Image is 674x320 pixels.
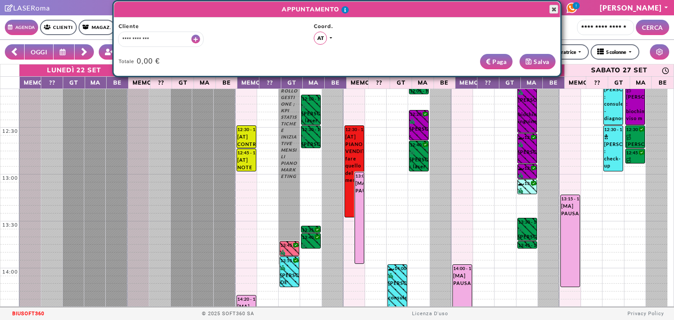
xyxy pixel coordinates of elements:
[280,250,287,255] i: PAGATO
[0,221,20,229] div: 13:30
[518,227,525,231] i: PAGATO
[549,5,558,14] button: Close
[0,174,20,182] div: 13:00
[191,35,200,43] button: Crea nuovo contatto rapido
[567,78,584,87] span: Memo
[520,54,556,69] button: Salva
[237,156,255,171] div: [AT] NOTE Scaricare le fatture estere di meta e indeed e inviarle a trincia
[371,78,388,87] span: ??
[518,188,525,193] i: PAGATO
[0,128,20,135] div: 12:30
[412,311,448,316] a: Licenza D'uso
[600,4,669,12] a: [PERSON_NAME]
[109,78,126,87] span: BE
[388,272,406,317] div: [PERSON_NAME] : consulenza - diagnosi
[502,78,519,87] span: GT
[410,111,428,117] div: 12:20 - 12:40
[518,134,536,141] div: 12:35 - 12:55
[345,126,363,133] div: 12:30 - 13:30
[65,78,82,87] span: GT
[410,149,428,171] div: [PERSON_NAME] : laser viso completo -w
[604,126,622,133] div: 12:30 - 13:00
[240,78,257,87] span: Memo
[410,88,453,93] div: 12:05 - 12:10
[131,78,148,87] span: Memo
[626,157,632,164] img: PERCORSO
[561,196,579,202] div: 13:15 - 14:15
[410,142,428,148] div: 12:40 - 13:00
[388,265,406,272] div: 14:00 - 14:35
[22,78,39,87] span: Memo
[302,126,320,133] div: 12:30 - 12:45
[626,156,644,163] div: [PERSON_NAME][DEMOGRAPHIC_DATA] : int. coscia
[305,78,322,87] span: MA
[174,78,191,87] span: GT
[302,241,320,248] div: [PERSON_NAME] DE SOCIO : laser ascelle
[47,65,101,75] div: lunedì 22 set
[79,20,115,35] a: Magaz.
[561,203,579,217] div: [MA] PAUSA
[627,311,664,316] a: Privacy Policy
[518,141,536,163] div: [PERSON_NAME] : biochimica braccia w
[518,89,536,128] div: [PERSON_NAME] : biochimica inguine
[118,22,204,30] span: Cliente
[518,180,536,187] div: 13:05 - 13:15
[87,78,104,87] span: MA
[604,133,622,171] div: [PERSON_NAME] : check-up completo
[237,126,255,133] div: 12:30 - 12:45
[588,78,606,87] span: ??
[314,32,333,45] button: ATAlice Turchetta
[237,303,255,317] div: [MA] PAUSA
[302,103,320,124] div: [PERSON_NAME] : laser mezze gambe inferiori
[314,22,333,30] span: Coord.
[388,273,395,278] i: PAGATO
[453,272,471,287] div: [MA] PAUSA
[218,78,235,87] span: BE
[120,5,510,14] span: APPUNTAMENTO
[654,78,671,87] span: BE
[262,78,279,87] span: ??
[518,187,536,194] div: [PERSON_NAME] : waxb sopracciglia
[414,78,431,87] span: MA
[626,86,644,124] div: [PERSON_NAME] : biochimica viso m
[518,219,536,225] div: 13:30 - 13:45
[280,265,287,270] i: PAGATO
[302,242,308,247] i: PAGATO
[518,142,525,147] i: PAGATO
[317,34,324,42] span: AT
[302,103,308,108] i: PAGATO
[626,133,644,148] div: [PERSON_NAME][DEMOGRAPHIC_DATA] : laser inguine completo
[196,78,213,87] span: MA
[281,81,298,182] div: CONTROLLO GESTIONE ; KPI STATISTICHE E INIZIATIVE MENSILI PIANO MARKETING
[636,20,669,35] button: CERCA
[518,242,549,248] div: 13:45 - 13:50
[5,4,13,11] i: Clicca per andare alla pagina di firma
[523,78,540,87] span: MA
[280,242,298,249] div: 13:45 - 13:55
[392,78,409,87] span: GT
[327,78,344,87] span: BE
[355,180,363,194] div: [MA] PAUSA
[410,119,416,124] i: PAGATO
[345,133,363,184] div: [AT] PIANO VENDITE fare quello del mese
[280,257,298,264] div: 13:55 - 14:15
[480,78,497,87] span: ??
[604,77,622,124] div: [PERSON_NAME]\'[PERSON_NAME] : consulenza - diagnosi
[20,64,128,76] a: 22 settembre 2025
[40,20,77,35] a: Clienti
[632,78,649,87] span: MA
[436,78,453,87] span: BE
[24,44,54,60] button: OGGI
[626,87,632,93] img: PERCORSO
[302,234,320,241] div: 13:40 - 13:50
[458,78,475,87] span: Memo
[626,126,644,133] div: 12:30 - 12:45
[518,90,525,95] i: PAGATO
[118,58,134,65] span: Totale
[99,44,120,60] button: Crea nuovo contatto rapido
[626,149,644,156] div: 12:45 - 12:55
[0,268,20,276] div: 14:00
[355,173,363,179] div: 13:00 - 14:00
[626,134,632,140] img: PERCORSO
[518,172,536,178] div: [PERSON_NAME] : biochimica baffetto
